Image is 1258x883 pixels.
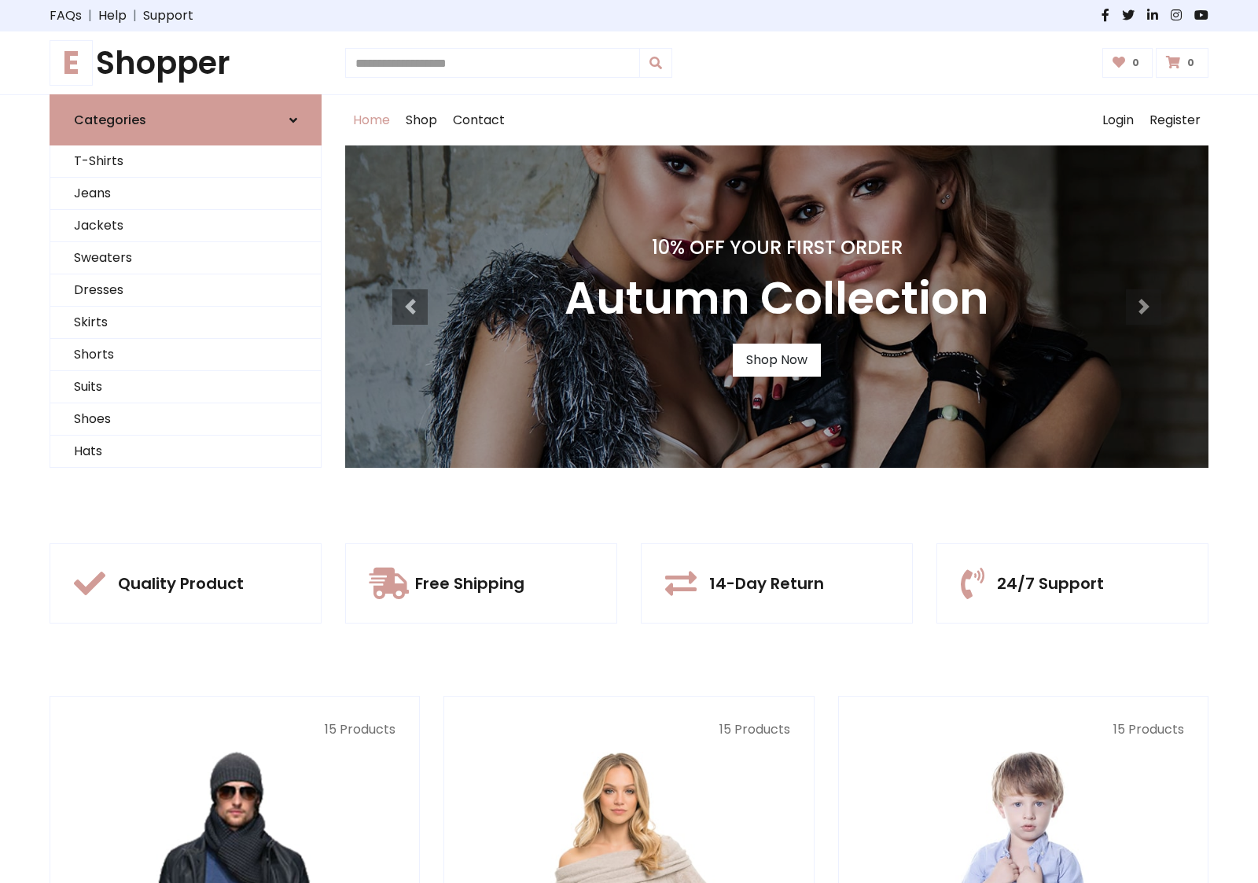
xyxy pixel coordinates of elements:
h6: Categories [74,112,146,127]
a: Hats [50,436,321,468]
a: Jackets [50,210,321,242]
a: Categories [50,94,322,145]
a: Shop [398,95,445,145]
a: EShopper [50,44,322,82]
h1: Shopper [50,44,322,82]
span: | [127,6,143,25]
a: Sweaters [50,242,321,274]
a: Shoes [50,403,321,436]
p: 15 Products [74,720,395,739]
p: 15 Products [468,720,789,739]
p: 15 Products [863,720,1184,739]
a: Help [98,6,127,25]
h4: 10% Off Your First Order [565,237,989,259]
a: Shop Now [733,344,821,377]
h3: Autumn Collection [565,272,989,325]
a: Support [143,6,193,25]
h5: 14-Day Return [709,574,824,593]
a: Jeans [50,178,321,210]
h5: Free Shipping [415,574,524,593]
a: Contact [445,95,513,145]
a: Dresses [50,274,321,307]
span: | [82,6,98,25]
a: Home [345,95,398,145]
a: FAQs [50,6,82,25]
span: E [50,40,93,86]
h5: Quality Product [118,574,244,593]
a: Skirts [50,307,321,339]
h5: 24/7 Support [997,574,1104,593]
a: Register [1142,95,1208,145]
a: 0 [1156,48,1208,78]
a: Login [1094,95,1142,145]
span: 0 [1128,56,1143,70]
a: Suits [50,371,321,403]
span: 0 [1183,56,1198,70]
a: Shorts [50,339,321,371]
a: T-Shirts [50,145,321,178]
a: 0 [1102,48,1153,78]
